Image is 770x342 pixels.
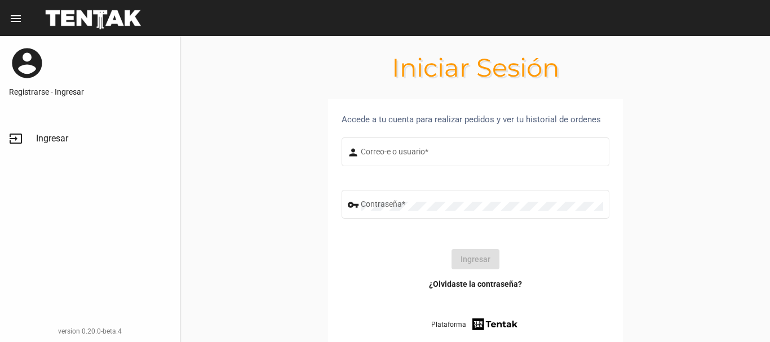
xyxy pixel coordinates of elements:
[342,113,609,126] div: Accede a tu cuenta para realizar pedidos y ver tu historial de ordenes
[9,12,23,25] mat-icon: menu
[347,198,361,212] mat-icon: vpn_key
[9,132,23,145] mat-icon: input
[452,249,499,269] button: Ingresar
[9,86,171,97] a: Registrarse - Ingresar
[180,59,770,77] h1: Iniciar Sesión
[36,133,68,144] span: Ingresar
[431,317,520,332] a: Plataforma
[471,317,519,332] img: tentak-firm.png
[347,146,361,159] mat-icon: person
[429,278,522,290] a: ¿Olvidaste la contraseña?
[431,319,466,330] span: Plataforma
[9,326,171,337] div: version 0.20.0-beta.4
[9,45,45,81] mat-icon: account_circle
